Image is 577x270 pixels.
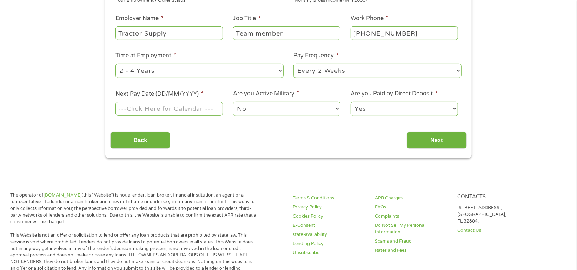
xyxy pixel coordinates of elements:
input: Cashier [233,26,340,40]
input: Back [110,132,170,149]
input: Next [407,132,467,149]
label: Employer Name [115,15,164,22]
h4: Contacts [457,194,531,200]
a: FAQs [375,204,449,211]
label: Are you Paid by Direct Deposit [351,90,438,97]
a: Terms & Conditions [293,195,366,201]
p: The operator of (this “Website”) is not a lender, loan broker, financial institution, an agent or... [10,192,257,225]
a: E-Consent [293,222,366,229]
a: [DOMAIN_NAME] [44,192,82,198]
label: Job Title [233,15,261,22]
label: Work Phone [351,15,389,22]
label: Pay Frequency [293,52,339,59]
a: Unsubscribe [293,250,366,256]
a: state-availability [293,231,366,238]
label: Time at Employment [115,52,176,59]
a: Rates and Fees [375,247,449,254]
input: Walmart [115,26,223,40]
a: Do Not Sell My Personal Information [375,222,449,236]
input: ---Click Here for Calendar --- [115,102,223,115]
label: Next Pay Date (DD/MM/YYYY) [115,90,204,98]
a: APR Charges [375,195,449,201]
a: Contact Us [457,227,531,234]
a: Scams and Fraud [375,238,449,245]
p: [STREET_ADDRESS], [GEOGRAPHIC_DATA], FL 32804. [457,205,531,225]
a: Privacy Policy [293,204,366,211]
input: (231) 754-4010 [351,26,458,40]
a: Complaints [375,213,449,220]
label: Are you Active Military [233,90,299,97]
a: Lending Policy [293,240,366,247]
a: Cookies Policy [293,213,366,220]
